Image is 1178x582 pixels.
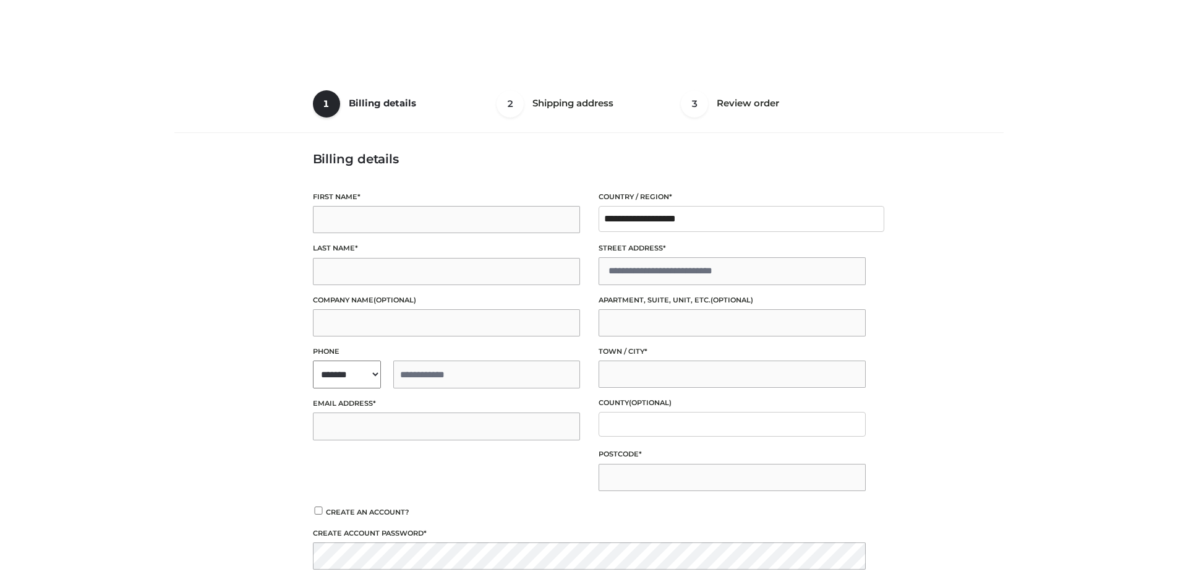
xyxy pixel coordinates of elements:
span: 1 [313,90,340,118]
label: Street address [599,242,866,254]
span: Create an account? [326,508,409,516]
span: 2 [497,90,524,118]
label: Postcode [599,448,866,460]
label: Phone [313,346,580,357]
span: Review order [717,97,779,109]
label: Company name [313,294,580,306]
span: Shipping address [532,97,613,109]
label: Apartment, suite, unit, etc. [599,294,866,306]
input: Create an account? [313,507,324,515]
h3: Billing details [313,152,866,166]
label: First name [313,191,580,203]
label: Town / City [599,346,866,357]
label: Last name [313,242,580,254]
label: County [599,397,866,409]
span: Billing details [349,97,416,109]
span: 3 [681,90,708,118]
span: (optional) [629,398,672,407]
label: Email address [313,398,580,409]
label: Create account password [313,528,866,539]
span: (optional) [711,296,753,304]
label: Country / Region [599,191,866,203]
span: (optional) [373,296,416,304]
